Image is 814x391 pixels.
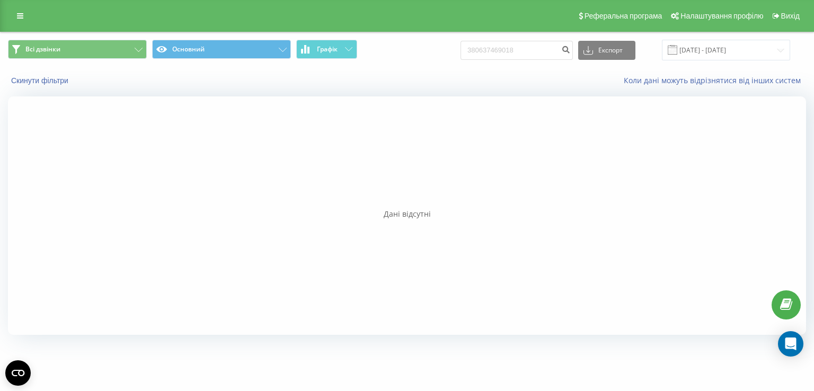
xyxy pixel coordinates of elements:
button: Експорт [578,41,635,60]
div: Open Intercom Messenger [778,331,803,357]
button: Open CMP widget [5,360,31,386]
button: Основний [152,40,291,59]
span: Графік [317,46,338,53]
span: Реферальна програма [585,12,662,20]
span: Вихід [781,12,800,20]
a: Коли дані можуть відрізнятися вiд інших систем [624,75,806,85]
input: Пошук за номером [461,41,573,60]
button: Всі дзвінки [8,40,147,59]
span: Всі дзвінки [25,45,60,54]
button: Графік [296,40,357,59]
button: Скинути фільтри [8,76,74,85]
div: Дані відсутні [8,209,806,219]
span: Налаштування профілю [680,12,763,20]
